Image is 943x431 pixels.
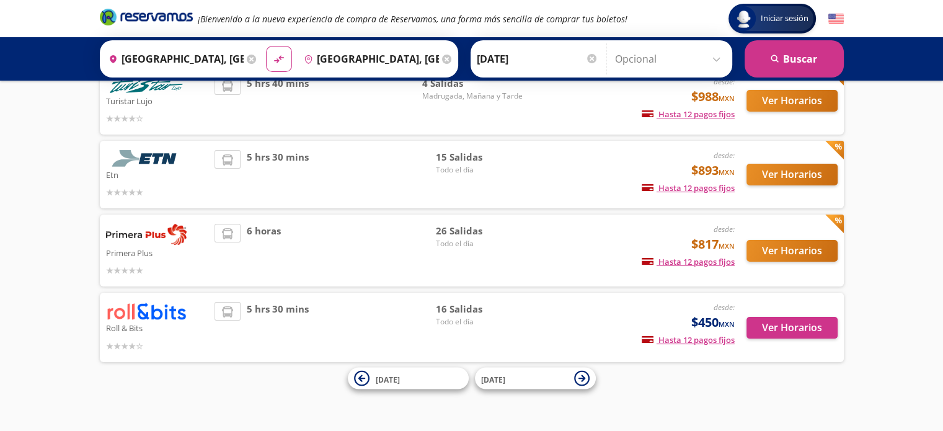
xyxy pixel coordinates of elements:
span: Hasta 12 pagos fijos [642,334,735,345]
button: English [828,11,844,27]
span: [DATE] [481,374,505,384]
span: 16 Salidas [436,302,523,316]
p: Roll & Bits [106,320,209,335]
img: Turistar Lujo [106,76,187,93]
p: Turistar Lujo [106,93,209,108]
small: MXN [719,319,735,329]
span: Iniciar sesión [756,12,813,25]
input: Buscar Destino [299,43,439,74]
span: 26 Salidas [436,224,523,238]
p: Primera Plus [106,245,209,260]
span: $893 [691,161,735,180]
em: desde: [714,150,735,161]
em: desde: [714,302,735,313]
span: Todo el día [436,316,523,327]
input: Opcional [615,43,726,74]
button: Ver Horarios [746,90,838,112]
span: Todo el día [436,238,523,249]
em: ¡Bienvenido a la nueva experiencia de compra de Reservamos, una forma más sencilla de comprar tus... [198,13,627,25]
span: 4 Salidas [422,76,523,91]
small: MXN [719,241,735,251]
span: Todo el día [436,164,523,176]
small: MXN [719,167,735,177]
span: $817 [691,235,735,254]
input: Buscar Origen [104,43,244,74]
p: Etn [106,167,209,182]
img: Etn [106,150,187,167]
button: Ver Horarios [746,164,838,185]
span: $988 [691,87,735,106]
img: Primera Plus [106,224,187,245]
span: Madrugada, Mañana y Tarde [422,91,523,102]
button: Buscar [745,40,844,78]
button: [DATE] [348,368,469,389]
a: Brand Logo [100,7,193,30]
button: [DATE] [475,368,596,389]
em: desde: [714,224,735,234]
button: Ver Horarios [746,317,838,339]
span: 6 horas [247,224,281,277]
span: [DATE] [376,374,400,384]
i: Brand Logo [100,7,193,26]
input: Elegir Fecha [477,43,598,74]
span: 5 hrs 30 mins [247,150,309,199]
span: Hasta 12 pagos fijos [642,182,735,193]
span: 15 Salidas [436,150,523,164]
button: Ver Horarios [746,240,838,262]
span: 5 hrs 30 mins [247,302,309,352]
span: $450 [691,313,735,332]
span: Hasta 12 pagos fijos [642,256,735,267]
span: Hasta 12 pagos fijos [642,109,735,120]
img: Roll & Bits [106,302,187,320]
small: MXN [719,94,735,103]
em: desde: [714,76,735,87]
span: 5 hrs 40 mins [247,76,309,125]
